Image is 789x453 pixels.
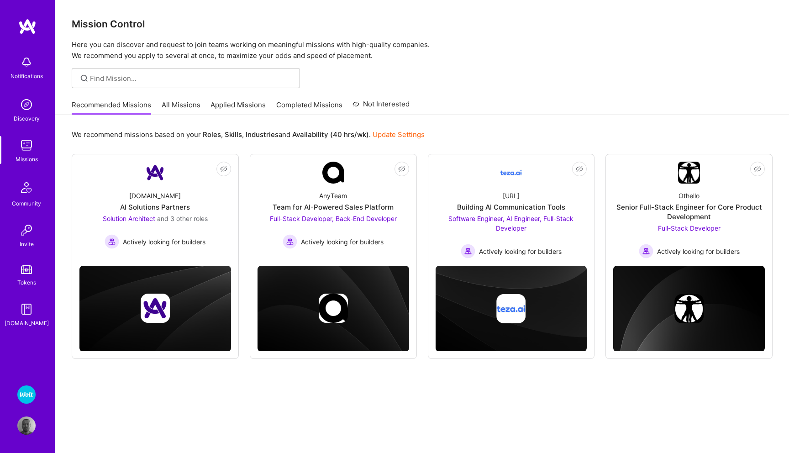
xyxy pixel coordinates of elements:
img: cover [79,266,231,352]
img: Community [16,177,37,199]
p: We recommend missions based on your , , and . [72,130,425,139]
b: Industries [246,130,279,139]
img: Actively looking for builders [283,234,297,249]
img: User Avatar [17,416,36,435]
i: icon EyeClosed [754,165,761,173]
a: All Missions [162,100,200,115]
img: guide book [17,300,36,318]
a: Completed Missions [276,100,342,115]
div: Discovery [14,114,40,123]
img: cover [258,266,409,352]
span: Actively looking for builders [657,247,740,256]
img: Company Logo [322,162,344,184]
a: Wolt - Fintech: Payments Expansion Team [15,385,38,404]
img: cover [436,266,587,352]
img: Actively looking for builders [461,244,475,258]
a: Recommended Missions [72,100,151,115]
a: Company Logo[URL]Building AI Communication ToolsSoftware Engineer, AI Engineer, Full-Stack Develo... [436,162,587,258]
a: Not Interested [352,99,410,115]
span: Full-Stack Developer, Back-End Developer [270,215,397,222]
img: Company Logo [144,162,166,184]
img: cover [613,266,765,352]
div: [DOMAIN_NAME] [5,318,49,328]
img: Actively looking for builders [105,234,119,249]
div: Missions [16,154,38,164]
i: icon EyeClosed [398,165,405,173]
i: icon SearchGrey [79,73,89,84]
img: Company Logo [500,162,522,184]
div: AnyTeam [319,191,347,200]
img: logo [18,18,37,35]
b: Skills [225,130,242,139]
div: Building AI Communication Tools [457,202,565,212]
img: bell [17,53,36,71]
img: Company logo [141,294,170,323]
img: teamwork [17,136,36,154]
img: Company logo [496,294,526,323]
img: Actively looking for builders [639,244,653,258]
a: Applied Missions [210,100,266,115]
div: [DOMAIN_NAME] [129,191,181,200]
div: Invite [20,239,34,249]
div: Senior Full-Stack Engineer for Core Product Development [613,202,765,221]
span: Actively looking for builders [479,247,562,256]
img: Company logo [319,294,348,323]
img: Company Logo [678,162,700,184]
img: Wolt - Fintech: Payments Expansion Team [17,385,36,404]
a: Company LogoAnyTeamTeam for AI-Powered Sales PlatformFull-Stack Developer, Back-End Developer Act... [258,162,409,253]
div: Notifications [11,71,43,81]
div: Tokens [17,278,36,287]
a: User Avatar [15,416,38,435]
i: icon EyeClosed [220,165,227,173]
span: Solution Architect [103,215,155,222]
div: Othello [679,191,700,200]
img: tokens [21,265,32,274]
img: Company logo [674,294,704,323]
input: Find Mission... [90,74,293,83]
img: discovery [17,95,36,114]
a: Update Settings [373,130,425,139]
p: Here you can discover and request to join teams working on meaningful missions with high-quality ... [72,39,773,61]
a: Company Logo[DOMAIN_NAME]AI Solutions PartnersSolution Architect and 3 other rolesActively lookin... [79,162,231,253]
div: Community [12,199,41,208]
b: Availability (40 hrs/wk) [292,130,369,139]
img: Invite [17,221,36,239]
div: Team for AI-Powered Sales Platform [273,202,394,212]
b: Roles [203,130,221,139]
h3: Mission Control [72,18,773,30]
div: [URL] [503,191,520,200]
span: Actively looking for builders [301,237,384,247]
span: and 3 other roles [157,215,208,222]
a: Company LogoOthelloSenior Full-Stack Engineer for Core Product DevelopmentFull-Stack Developer Ac... [613,162,765,258]
span: Software Engineer, AI Engineer, Full-Stack Developer [448,215,573,232]
span: Actively looking for builders [123,237,205,247]
i: icon EyeClosed [576,165,583,173]
div: AI Solutions Partners [120,202,190,212]
span: Full-Stack Developer [658,224,721,232]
